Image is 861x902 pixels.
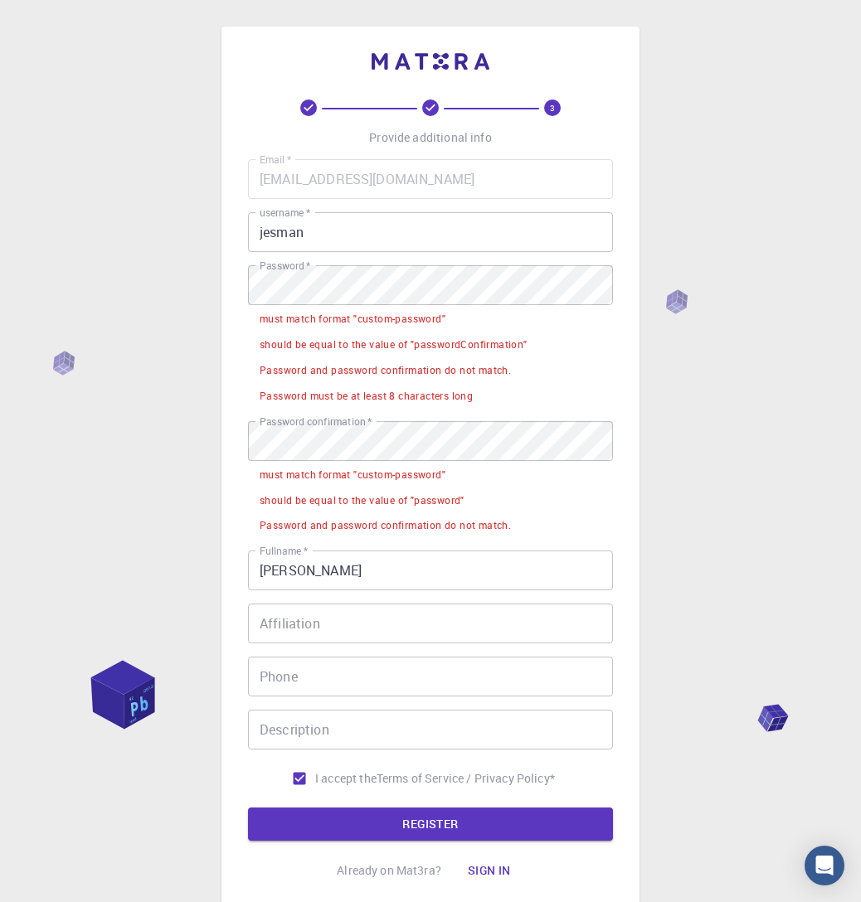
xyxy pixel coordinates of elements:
[260,259,310,273] label: Password
[377,770,555,787] a: Terms of Service / Privacy Policy*
[260,544,308,558] label: Fullname
[805,846,844,885] div: Open Intercom Messenger
[260,153,291,167] label: Email
[260,415,372,429] label: Password confirmation
[455,854,524,887] button: Sign in
[550,102,555,114] text: 3
[260,206,310,220] label: username
[260,362,511,379] div: Password and password confirmation do not match.
[260,467,445,483] div: must match format "custom-password"
[260,337,528,353] div: should be equal to the value of "passwordConfirmation"
[369,129,491,146] p: Provide additional info
[260,517,511,534] div: Password and password confirmation do not match.
[260,388,473,405] div: Password must be at least 8 characters long
[260,492,465,509] div: should be equal to the value of "password"
[248,807,613,841] button: REGISTER
[260,311,445,327] div: must match format "custom-password"
[377,770,555,787] p: Terms of Service / Privacy Policy *
[315,770,377,787] span: I accept the
[337,862,441,879] p: Already on Mat3ra?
